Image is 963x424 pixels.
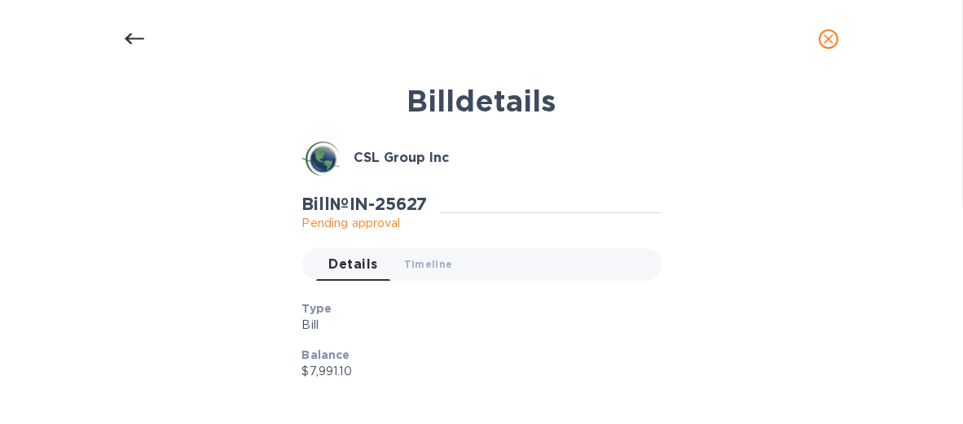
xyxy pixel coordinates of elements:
p: Bill [302,317,649,334]
b: Type [302,302,332,315]
h2: Bill № IN-25627 [302,194,428,214]
p: Pending approval [302,215,428,232]
button: close [809,20,848,59]
span: Details [329,253,378,276]
b: Balance [302,348,350,361]
span: Timeline [404,256,453,273]
b: Bill details [407,83,556,119]
p: $7,991.10 [302,363,649,380]
b: CSL Group Inc [354,150,450,165]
